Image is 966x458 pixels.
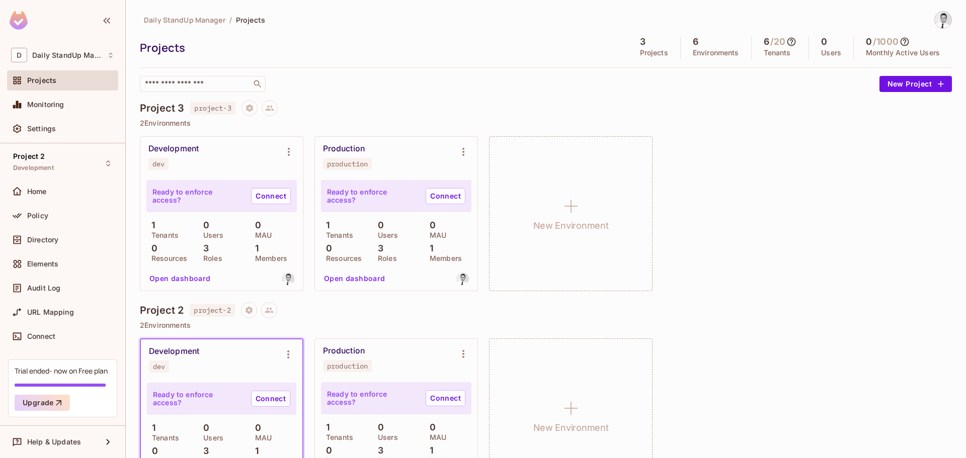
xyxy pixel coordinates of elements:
span: Project settings [242,105,258,115]
p: Ready to enforce access? [327,188,418,204]
p: 1 [321,422,330,432]
p: Users [198,434,223,442]
h4: Project 3 [140,102,184,114]
p: Projects [640,49,668,57]
p: 2 Environments [140,119,952,127]
p: Users [373,433,398,441]
div: Development [148,144,199,154]
p: 1 [425,243,433,253]
p: 0 [373,422,384,432]
span: Directory [27,236,58,244]
span: Project 2 [13,152,45,160]
p: 0 [321,243,332,253]
p: 0 [425,220,436,230]
a: Connect [251,188,291,204]
h5: 6 [693,37,698,47]
span: Projects [27,76,56,84]
p: 0 [373,220,384,230]
a: Connect [426,188,465,204]
p: 0 [198,423,209,433]
span: project-3 [190,102,235,115]
p: Resources [321,254,362,262]
button: Upgrade [15,395,70,411]
img: SReyMgAAAABJRU5ErkJggg== [10,11,28,30]
h1: New Environment [533,218,609,233]
button: Open dashboard [320,270,389,287]
p: 1 [250,446,259,456]
p: Tenants [321,433,353,441]
span: Policy [27,212,48,220]
button: Environment settings [279,142,299,162]
p: 3 [198,243,209,253]
div: Production [323,144,365,154]
button: Environment settings [453,344,473,364]
p: 3 [373,445,383,455]
h5: / 1000 [873,37,899,47]
p: 0 [146,243,157,253]
a: Connect [251,391,290,407]
p: 1 [425,445,433,455]
p: Ready to enforce access? [152,188,243,204]
p: Users [821,49,841,57]
p: MAU [250,231,272,239]
button: Environment settings [278,344,298,364]
p: 1 [147,423,155,433]
p: Monthly Active Users [866,49,940,57]
div: Trial ended- now on Free plan [15,366,108,376]
p: Tenants [764,49,791,57]
span: D [11,48,27,62]
p: 0 [321,445,332,455]
p: 2 Environments [140,321,952,329]
div: production [327,362,368,370]
img: gjovanovic.st@gmail.com [456,272,469,285]
span: Workspace: Daily StandUp Manager [32,51,102,59]
p: 0 [198,220,209,230]
p: MAU [425,231,446,239]
div: dev [152,160,165,168]
p: 1 [321,220,330,230]
h4: Project 2 [140,304,184,316]
h5: 0 [866,37,872,47]
span: URL Mapping [27,308,74,316]
p: Resources [146,254,187,262]
div: Projects [140,40,623,55]
h5: 3 [640,37,646,47]
p: 3 [198,446,209,456]
h5: 6 [764,37,769,47]
p: Roles [373,254,397,262]
p: MAU [425,433,446,441]
p: Roles [198,254,222,262]
p: Tenants [321,231,353,239]
span: Settings [27,125,56,133]
p: 0 [147,446,158,456]
span: Connect [27,332,55,340]
button: Environment settings [453,142,473,162]
p: 1 [146,220,155,230]
p: Tenants [147,434,179,442]
h5: / 20 [770,37,785,47]
p: 0 [250,220,261,230]
span: Monitoring [27,101,64,109]
p: Members [425,254,462,262]
span: project-2 [190,304,234,317]
p: Users [373,231,398,239]
div: dev [153,362,165,371]
span: Home [27,188,47,196]
li: / [229,15,232,25]
h5: 0 [821,37,827,47]
p: 0 [250,423,261,433]
p: Members [250,254,287,262]
p: Ready to enforce access? [153,391,243,407]
span: Elements [27,260,58,268]
button: Open dashboard [145,270,215,287]
p: 0 [425,422,436,432]
img: Goran Jovanovic [935,12,951,28]
span: Daily StandUp Manager [144,15,225,25]
button: New Project [879,76,952,92]
p: Tenants [146,231,179,239]
p: MAU [250,434,272,442]
span: Help & Updates [27,438,81,446]
span: Development [13,164,54,172]
div: Development [149,346,199,356]
p: 1 [250,243,259,253]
